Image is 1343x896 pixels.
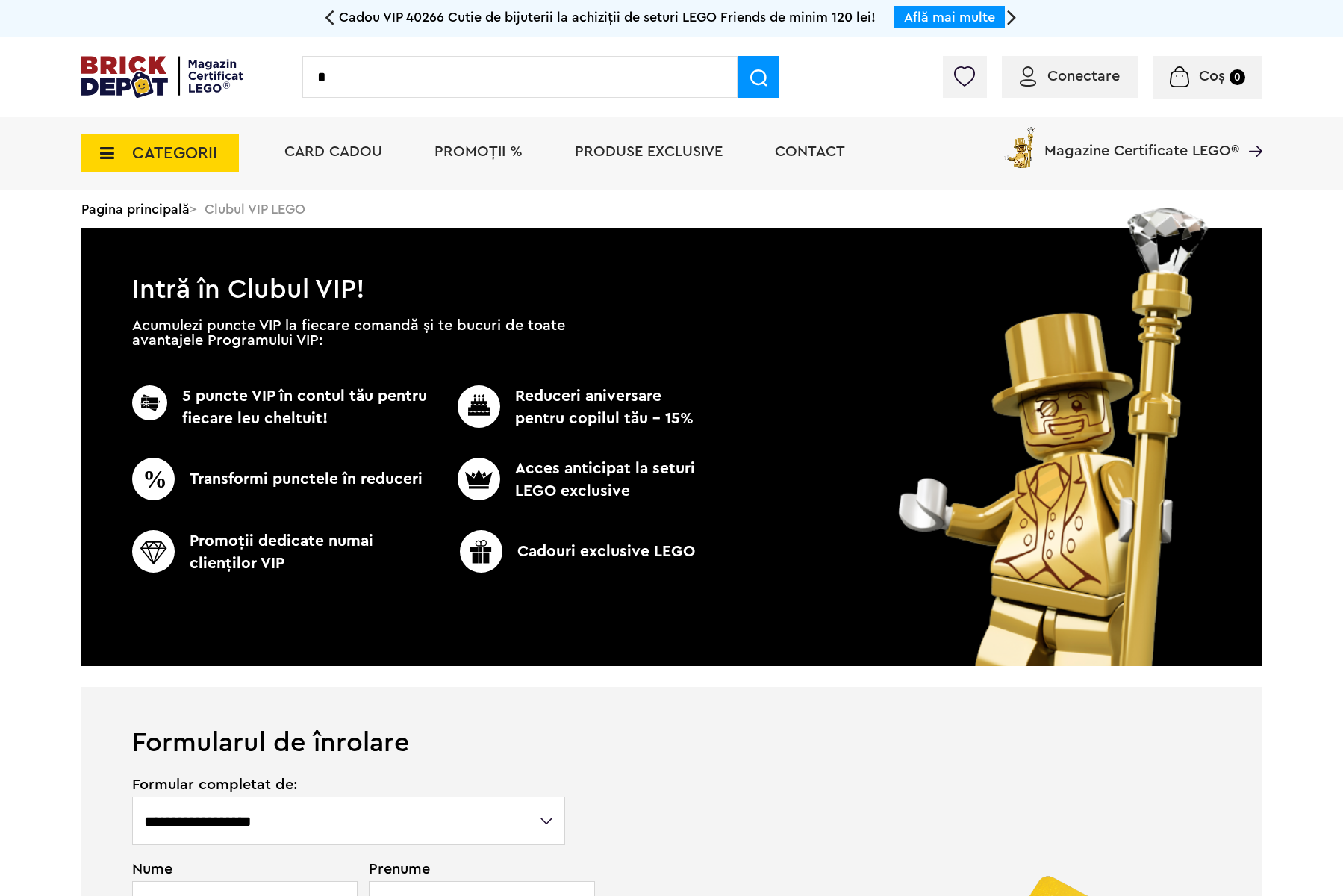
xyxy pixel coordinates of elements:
p: Promoţii dedicate numai clienţilor VIP [132,530,433,575]
p: Acces anticipat la seturi LEGO exclusive [433,458,700,503]
p: Acumulezi puncte VIP la fiecare comandă și te bucuri de toate avantajele Programului VIP: [132,318,565,348]
p: Transformi punctele în reduceri [132,458,433,500]
span: Prenume [369,862,567,877]
a: Pagina principală [81,202,190,216]
small: 0 [1230,69,1245,85]
span: CATEGORII [132,145,217,161]
span: Formular completat de: [132,777,567,792]
span: Conectare [1047,69,1120,84]
p: 5 puncte VIP în contul tău pentru fiecare leu cheltuit! [132,385,433,430]
img: CC_BD_Green_chek_mark [132,385,167,420]
div: > Clubul VIP LEGO [81,190,1262,228]
img: CC_BD_Green_chek_mark [132,530,175,573]
span: Magazine Certificate LEGO® [1044,124,1239,158]
img: CC_BD_Green_chek_mark [132,458,175,500]
a: Card Cadou [284,144,382,159]
a: PROMOȚII % [434,144,523,159]
img: CC_BD_Green_chek_mark [458,385,500,428]
h1: Intră în Clubul VIP! [81,228,1262,297]
a: Magazine Certificate LEGO® [1239,124,1262,139]
span: Nume [132,862,350,877]
p: Cadouri exclusive LEGO [427,530,728,573]
p: Reduceri aniversare pentru copilul tău - 15% [433,385,700,430]
img: CC_BD_Green_chek_mark [460,530,502,573]
span: Coș [1199,69,1225,84]
a: Contact [775,144,845,159]
img: CC_BD_Green_chek_mark [458,458,500,500]
a: Conectare [1020,69,1120,84]
a: Află mai multe [904,10,995,24]
a: Produse exclusive [575,144,723,159]
span: Cadou VIP 40266 Cutie de bijuterii la achiziții de seturi LEGO Friends de minim 120 lei! [339,10,876,24]
h1: Formularul de înrolare [81,687,1262,756]
img: vip_page_image [878,208,1231,666]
